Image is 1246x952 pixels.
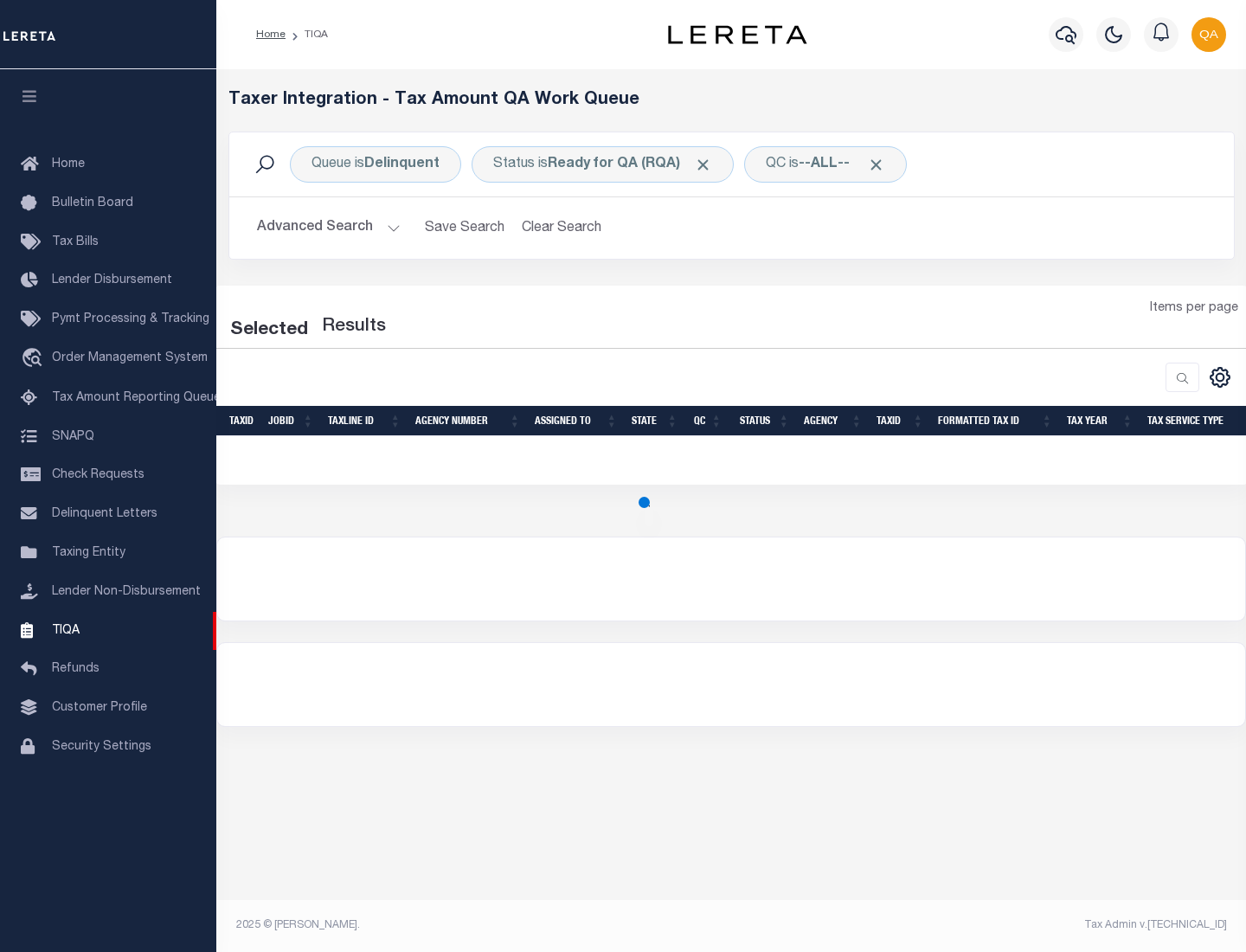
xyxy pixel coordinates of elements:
[286,27,328,42] li: TIQA
[52,547,125,559] span: Taxing Entity
[256,29,286,40] a: Home
[52,508,157,520] span: Delinquent Letters
[1191,17,1226,52] img: svg+xml;base64,PHN2ZyB4bWxucz0iaHR0cDovL3d3dy53My5vcmcvMjAwMC9zdmciIHBvaW50ZXItZXZlbnRzPSJub25lIi...
[321,406,408,436] th: TaxLine ID
[52,469,145,481] span: Check Requests
[408,406,528,436] th: Agency Number
[52,352,208,364] span: Order Management System
[230,317,308,344] div: Selected
[799,158,850,171] b: --ALL--
[625,406,685,436] th: State
[515,211,609,245] button: Clear Search
[472,146,734,183] div: Click to Edit
[414,211,515,245] button: Save Search
[52,158,85,170] span: Home
[797,406,870,436] th: Agency
[685,406,729,436] th: QC
[223,917,732,933] div: 2025 © [PERSON_NAME].
[528,406,625,436] th: Assigned To
[322,313,386,341] label: Results
[729,406,797,436] th: Status
[870,406,931,436] th: TaxID
[52,430,94,442] span: SNAPQ
[52,236,99,248] span: Tax Bills
[52,274,172,286] span: Lender Disbursement
[21,348,48,370] i: travel_explore
[744,917,1227,933] div: Tax Admin v.[TECHNICAL_ID]
[744,146,907,183] div: Click to Edit
[694,156,712,174] span: Click to Remove
[668,25,806,44] img: logo-dark.svg
[52,702,147,714] span: Customer Profile
[52,741,151,753] span: Security Settings
[52,586,201,598] span: Lender Non-Disbursement
[228,90,1235,111] h5: Taxer Integration - Tax Amount QA Work Queue
[1150,299,1238,318] span: Items per page
[931,406,1060,436] th: Formatted Tax ID
[52,197,133,209] span: Bulletin Board
[257,211,401,245] button: Advanced Search
[52,313,209,325] span: Pymt Processing & Tracking
[52,392,221,404] span: Tax Amount Reporting Queue
[52,663,100,675] span: Refunds
[222,406,261,436] th: TaxID
[290,146,461,183] div: Click to Edit
[261,406,321,436] th: JobID
[52,624,80,636] span: TIQA
[1060,406,1140,436] th: Tax Year
[364,158,440,171] b: Delinquent
[867,156,885,174] span: Click to Remove
[548,158,712,171] b: Ready for QA (RQA)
